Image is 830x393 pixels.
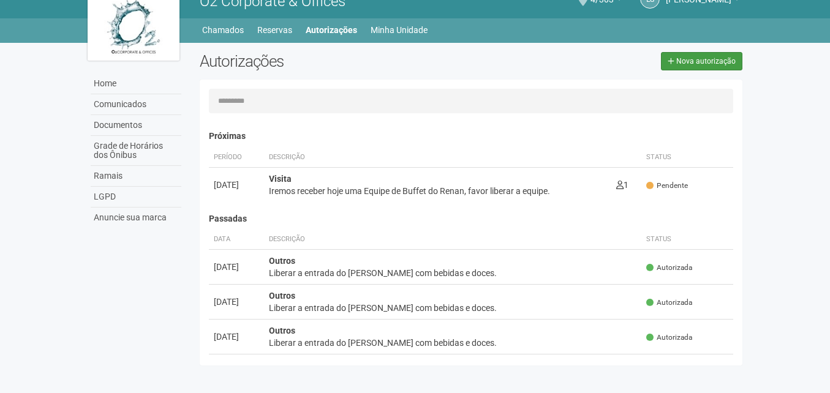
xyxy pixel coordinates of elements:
th: Descrição [264,230,642,250]
th: Descrição [264,148,612,168]
a: LGPD [91,187,181,208]
a: Nova autorização [661,52,742,70]
strong: Outros [269,256,295,266]
a: Chamados [202,21,244,39]
span: 1 [616,180,628,190]
a: Documentos [91,115,181,136]
a: Anuncie sua marca [91,208,181,228]
span: Autorizada [646,263,692,273]
h4: Próximas [209,132,734,141]
a: Autorizações [306,21,357,39]
strong: Outros [269,326,295,335]
th: Período [209,148,264,168]
a: Comunicados [91,94,181,115]
div: [DATE] [214,261,259,273]
div: [DATE] [214,179,259,191]
div: Iremos receber hoje uma Equipe de Buffet do Renan, favor liberar a equipe. [269,185,607,197]
span: Autorizada [646,332,692,343]
div: Liberar a entrada do [PERSON_NAME] com bebidas e doces. [269,337,637,349]
a: Minha Unidade [371,21,428,39]
a: Ramais [91,166,181,187]
div: [DATE] [214,331,259,343]
span: Nova autorização [676,57,736,65]
strong: Outros [269,291,295,301]
div: Liberar a entrada do [PERSON_NAME] com bebidas e doces. [269,267,637,279]
th: Status [641,230,733,250]
a: Home [91,73,181,94]
a: Reservas [257,21,292,39]
th: Status [641,148,733,168]
a: Grade de Horários dos Ônibus [91,136,181,166]
div: [DATE] [214,296,259,308]
span: Autorizada [646,298,692,308]
span: Pendente [646,181,688,191]
h4: Passadas [209,214,734,223]
h2: Autorizações [200,52,462,70]
div: Liberar a entrada do [PERSON_NAME] com bebidas e doces. [269,302,637,314]
th: Data [209,230,264,250]
strong: Visita [269,174,292,184]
